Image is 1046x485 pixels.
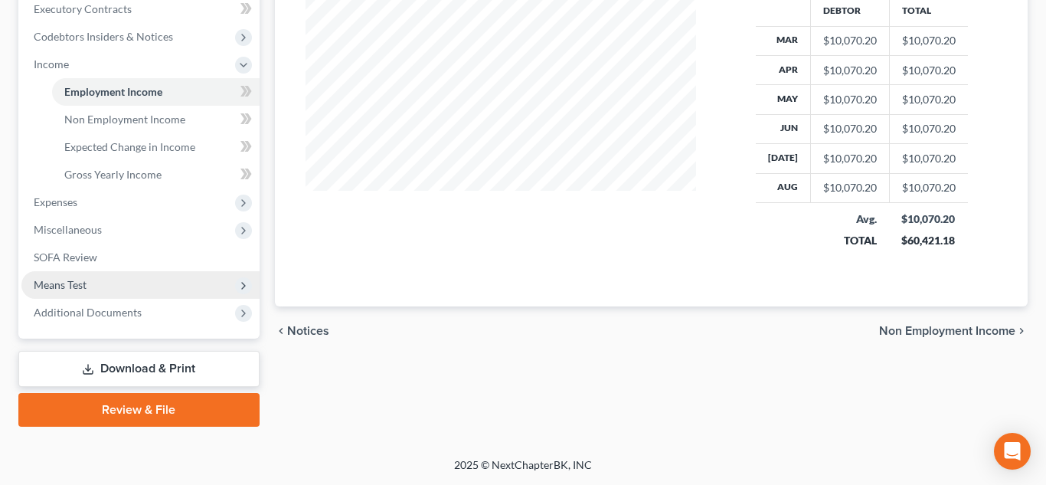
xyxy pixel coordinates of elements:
[756,173,811,202] th: Aug
[901,233,956,248] div: $60,421.18
[822,211,877,227] div: Avg.
[823,33,877,48] div: $10,070.20
[756,85,811,114] th: May
[34,57,69,70] span: Income
[879,325,1015,337] span: Non Employment Income
[889,144,968,173] td: $10,070.20
[889,173,968,202] td: $10,070.20
[994,433,1031,470] div: Open Intercom Messenger
[756,114,811,143] th: Jun
[287,325,329,337] span: Notices
[823,63,877,78] div: $10,070.20
[34,251,97,264] span: SOFA Review
[889,114,968,143] td: $10,070.20
[823,180,877,195] div: $10,070.20
[275,325,329,337] button: chevron_left Notices
[52,106,260,133] a: Non Employment Income
[52,161,260,188] a: Gross Yearly Income
[889,26,968,55] td: $10,070.20
[34,195,77,208] span: Expenses
[901,211,956,227] div: $10,070.20
[1015,325,1028,337] i: chevron_right
[822,233,877,248] div: TOTAL
[34,2,132,15] span: Executory Contracts
[18,351,260,387] a: Download & Print
[756,55,811,84] th: Apr
[52,133,260,161] a: Expected Change in Income
[34,278,87,291] span: Means Test
[18,393,260,427] a: Review & File
[823,92,877,107] div: $10,070.20
[889,55,968,84] td: $10,070.20
[823,151,877,166] div: $10,070.20
[87,457,959,485] div: 2025 © NextChapterBK, INC
[823,121,877,136] div: $10,070.20
[756,26,811,55] th: Mar
[275,325,287,337] i: chevron_left
[64,140,195,153] span: Expected Change in Income
[34,30,173,43] span: Codebtors Insiders & Notices
[879,325,1028,337] button: Non Employment Income chevron_right
[756,144,811,173] th: [DATE]
[64,85,162,98] span: Employment Income
[64,113,185,126] span: Non Employment Income
[21,244,260,271] a: SOFA Review
[889,85,968,114] td: $10,070.20
[34,223,102,236] span: Miscellaneous
[52,78,260,106] a: Employment Income
[34,306,142,319] span: Additional Documents
[64,168,162,181] span: Gross Yearly Income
